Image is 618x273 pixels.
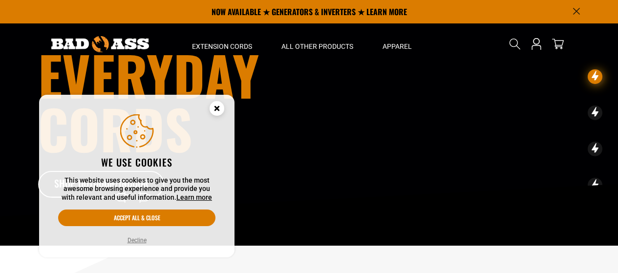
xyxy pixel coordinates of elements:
h2: We use cookies [58,156,215,168]
button: Accept all & close [58,210,215,226]
span: All Other Products [281,42,353,51]
img: Bad Ass Extension Cords [51,36,149,52]
p: This website uses cookies to give you the most awesome browsing experience and provide you with r... [58,176,215,202]
summary: Extension Cords [177,23,267,64]
a: Learn more [176,193,212,201]
a: Shop Outdoor/Indoor [38,171,165,198]
h1: Everyday cords [38,48,363,155]
button: Decline [125,235,149,245]
summary: All Other Products [267,23,368,64]
summary: Search [507,36,523,52]
aside: Cookie Consent [39,95,234,258]
summary: Apparel [368,23,426,64]
span: Apparel [383,42,412,51]
span: Extension Cords [192,42,252,51]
